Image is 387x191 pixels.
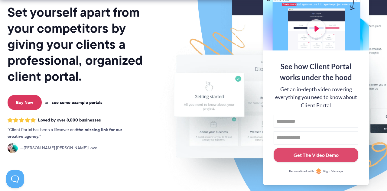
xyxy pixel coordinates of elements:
div: Get The Video Demo [294,151,339,159]
div: Get an in-depth video covering everything you need to know about Client Portal [274,86,358,109]
h1: Set yourself apart from your competitors by giving your clients a professional, organized client ... [8,4,156,84]
img: Personalized with RightMessage [316,168,322,174]
div: See how Client Portal works under the hood [274,61,358,83]
a: see some example portals [52,100,102,105]
span: Personalized with [289,169,314,174]
span: Loved by over 8,000 businesses [38,118,101,123]
span: or [45,100,49,105]
a: Buy Now [8,95,42,110]
p: Client Portal has been a lifesaver and . [8,127,135,140]
button: Get The Video Demo [274,148,358,163]
span: RightMessage [323,169,343,174]
a: Personalized withRightMessage [274,168,358,174]
strong: the missing link for our creative agency [8,126,122,140]
iframe: Toggle Customer Support [6,170,24,188]
span: [PERSON_NAME] [PERSON_NAME] Love [20,145,97,151]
